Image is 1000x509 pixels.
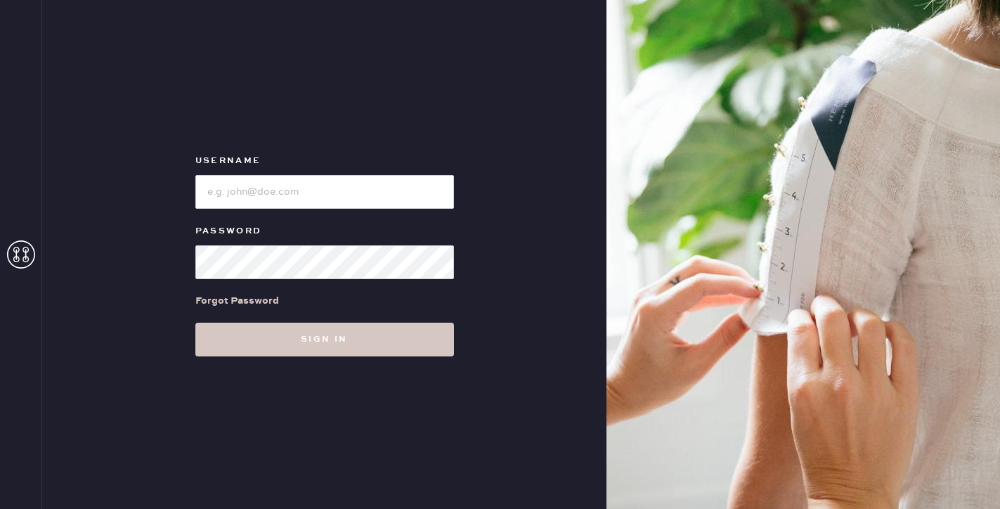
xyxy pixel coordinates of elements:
[195,153,454,169] label: Username
[195,175,454,209] input: e.g. john@doe.com
[195,223,454,240] label: Password
[195,279,279,323] a: Forgot Password
[195,323,454,356] button: Sign in
[195,293,279,309] div: Forgot Password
